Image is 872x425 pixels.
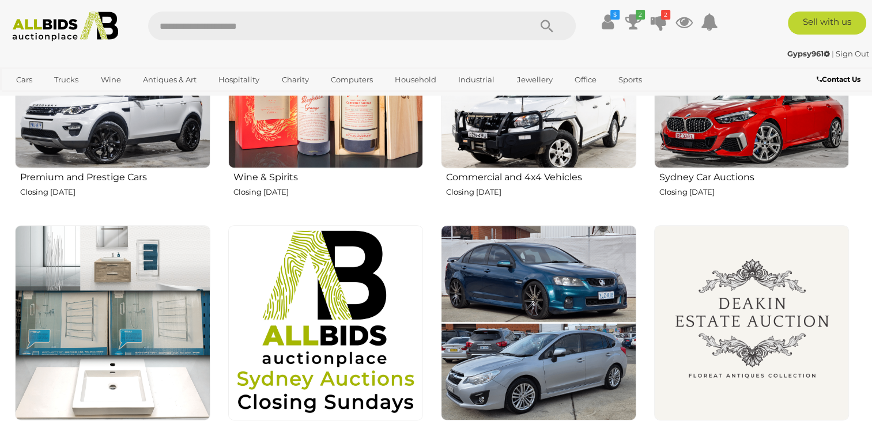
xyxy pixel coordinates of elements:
a: Sports [611,70,650,89]
p: Closing [DATE] [659,185,850,199]
a: Office [567,70,604,89]
a: [GEOGRAPHIC_DATA] [9,89,105,108]
img: Allbids.com.au [6,12,124,41]
a: Charity [274,70,316,89]
a: Contact Us [817,73,863,86]
img: Canberra Daily Car Auctions [441,225,636,420]
i: 2 [636,10,645,20]
i: $ [610,10,620,20]
h2: Commercial and 4x4 Vehicles [446,169,636,183]
a: Antiques & Art [135,70,204,89]
i: 2 [661,10,670,20]
a: Sign Out [836,49,869,58]
a: Computers [323,70,380,89]
h2: Sydney Car Auctions [659,169,850,183]
a: Sell with us [788,12,866,35]
p: Closing [DATE] [446,185,636,199]
a: Cars [9,70,40,89]
button: Search [518,12,576,40]
h2: Premium and Prestige Cars [20,169,210,183]
a: Household [387,70,444,89]
span: | [832,49,834,58]
a: 2 [625,12,642,32]
a: Industrial [451,70,502,89]
a: Wine [93,70,129,89]
h2: Wine & Spirits [233,169,424,183]
a: 2 [650,12,667,32]
a: $ [599,12,617,32]
p: Closing [DATE] [233,185,424,199]
img: Sydney Sunday Auction [228,225,424,420]
a: Jewellery [509,70,560,89]
img: Deakin Estate Auction [654,225,850,420]
strong: Gypsy961 [787,49,830,58]
a: Hospitality [211,70,267,89]
a: Trucks [47,70,86,89]
b: Contact Us [817,75,860,84]
a: Gypsy961 [787,49,832,58]
img: Discontinued Forme Bathroom Fixtures [15,225,210,420]
p: Closing [DATE] [20,185,210,199]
